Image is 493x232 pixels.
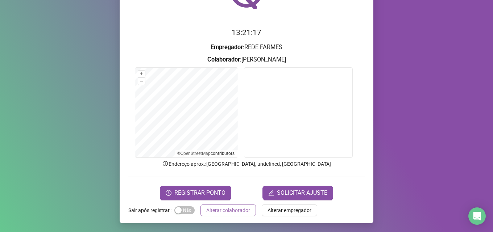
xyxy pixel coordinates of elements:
[211,44,243,51] strong: Empregador
[128,160,365,168] p: Endereço aprox. : [GEOGRAPHIC_DATA], undefined, [GEOGRAPHIC_DATA]
[128,204,174,216] label: Sair após registrar
[138,71,145,77] button: +
[468,207,486,225] div: Open Intercom Messenger
[128,55,365,64] h3: : [PERSON_NAME]
[128,43,365,52] h3: : REDE FARMES
[160,186,231,200] button: REGISTRAR PONTO
[262,186,333,200] button: editSOLICITAR AJUSTE
[200,204,256,216] button: Alterar colaborador
[181,151,211,156] a: OpenStreetMap
[138,78,145,85] button: –
[177,151,236,156] li: © contributors.
[277,189,327,197] span: SOLICITAR AJUSTE
[162,160,169,167] span: info-circle
[268,190,274,196] span: edit
[206,206,250,214] span: Alterar colaborador
[166,190,171,196] span: clock-circle
[262,204,317,216] button: Alterar empregador
[174,189,225,197] span: REGISTRAR PONTO
[232,28,261,37] time: 13:21:17
[207,56,240,63] strong: Colaborador
[268,206,311,214] span: Alterar empregador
